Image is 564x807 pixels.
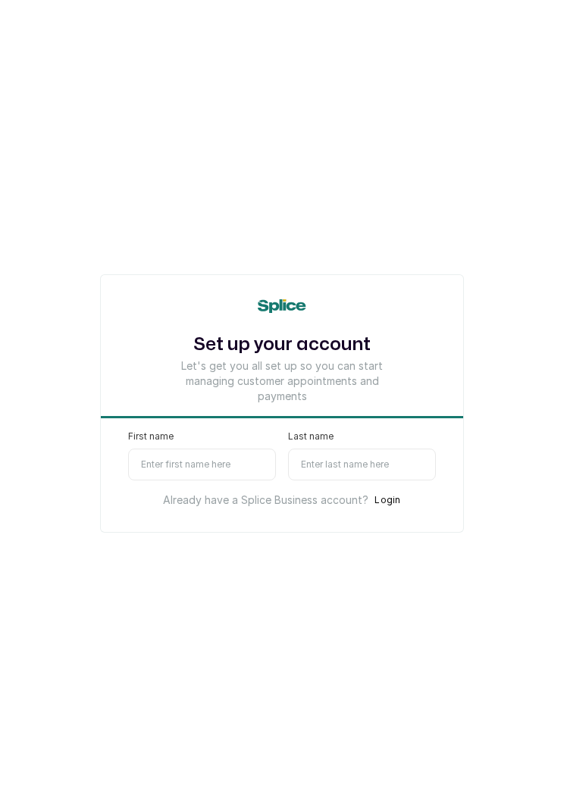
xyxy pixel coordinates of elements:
button: Login [374,493,401,508]
h1: Set up your account [174,331,390,358]
input: Enter first name here [128,449,276,480]
p: Let's get you all set up so you can start managing customer appointments and payments [174,358,390,404]
label: First name [128,430,174,443]
p: Already have a Splice Business account? [163,493,368,508]
input: Enter last name here [288,449,436,480]
label: Last name [288,430,334,443]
